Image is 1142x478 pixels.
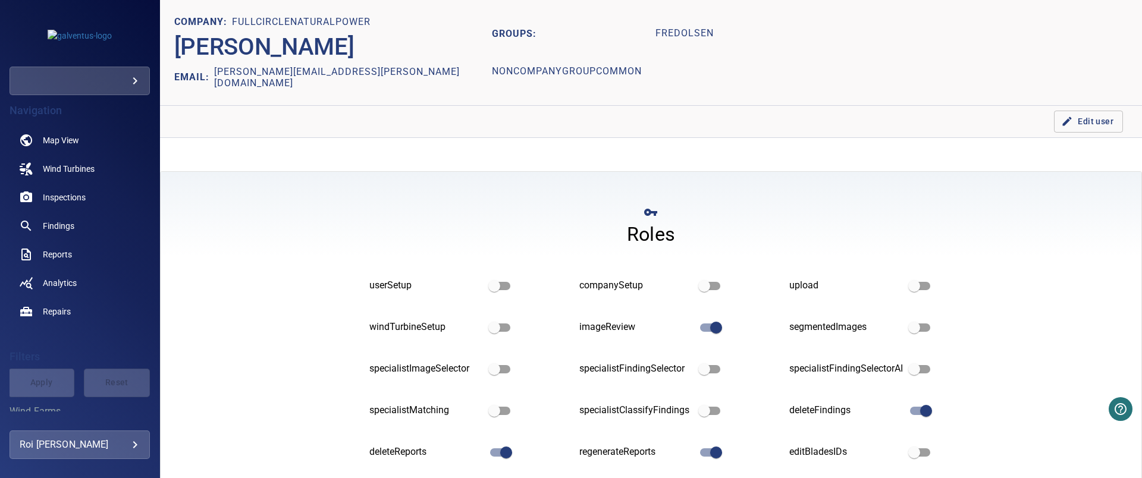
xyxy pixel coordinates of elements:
[48,30,112,42] img: galventus-logo
[10,297,150,326] a: repairs noActive
[10,212,150,240] a: findings noActive
[655,17,714,51] h1: fredolsen
[174,17,232,28] h1: COMPANY:
[579,362,693,376] div: specialistFindingSelector
[579,445,693,459] div: regenerateReports
[43,249,72,260] span: Reports
[43,191,86,203] span: Inspections
[10,407,150,416] label: Wind Farms
[1063,114,1113,129] span: Edit user
[789,445,903,459] div: editBladesIDs
[43,134,79,146] span: Map View
[214,66,492,89] h2: [PERSON_NAME][EMAIL_ADDRESS][PERSON_NAME][DOMAIN_NAME]
[43,163,95,175] span: Wind Turbines
[789,362,903,376] div: specialistFindingSelectorAI
[369,362,483,376] div: specialistImageSelector
[369,445,483,459] div: deleteReports
[789,279,903,293] div: upload
[627,222,675,246] h4: Roles
[10,240,150,269] a: reports noActive
[492,55,642,89] h1: nonCompanyGroupCommon
[10,126,150,155] a: map noActive
[579,320,693,334] div: imageReview
[579,404,693,417] div: specialistClassifyFindings
[20,435,140,454] div: Roi [PERSON_NAME]
[10,105,150,117] h4: Navigation
[10,351,150,363] h4: Filters
[369,279,483,293] div: userSetup
[369,320,483,334] div: windTurbineSetup
[174,66,214,89] h2: EMAIL:
[232,17,371,28] h1: fullcirclenaturalpower
[10,155,150,183] a: windturbines noActive
[10,269,150,297] a: analytics noActive
[789,404,903,417] div: deleteFindings
[174,33,354,61] h2: [PERSON_NAME]
[10,67,150,95] div: galventus
[369,404,483,417] div: specialistMatching
[10,183,150,212] a: inspections noActive
[789,320,903,334] div: segmentedImages
[43,306,71,317] span: Repairs
[579,279,693,293] div: companySetup
[492,14,646,53] h2: GROUPS:
[43,277,77,289] span: Analytics
[1054,111,1123,133] button: Edit user
[43,220,74,232] span: Findings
